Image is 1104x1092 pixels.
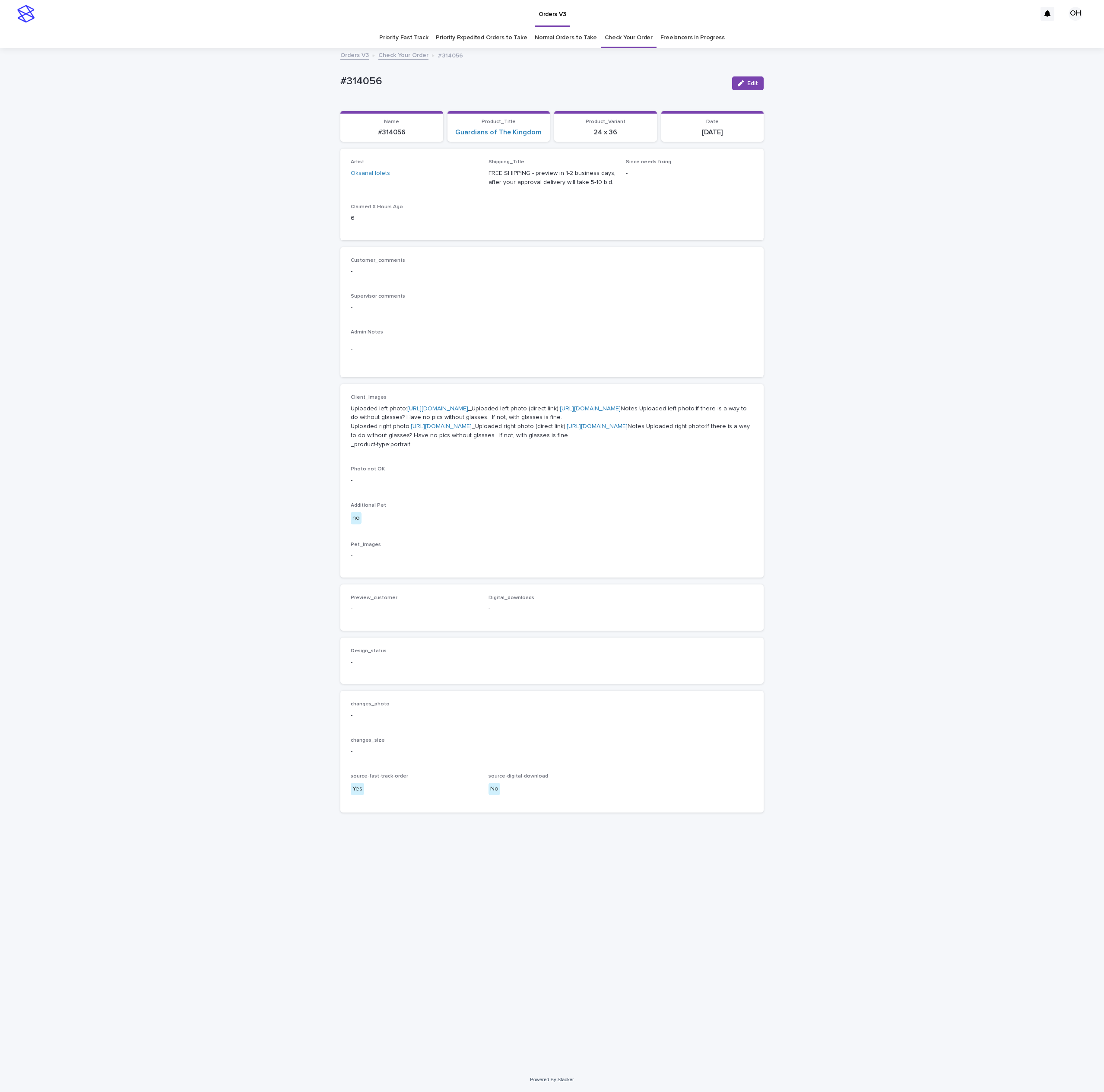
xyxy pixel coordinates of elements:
[351,476,753,485] p: -
[384,119,399,124] span: Name
[351,330,383,335] span: Admin Notes
[17,5,35,22] img: stacker-logo-s-only.png
[489,159,524,165] span: Shipping_Title
[436,28,527,48] a: Priority Expedited Orders to Take
[346,128,438,136] p: #314056
[340,50,369,60] a: Orders V3
[378,50,428,60] a: Check Your Order
[351,159,364,165] span: Artist
[351,747,753,756] p: -
[706,119,719,124] span: Date
[351,711,753,720] p: -
[351,467,385,472] span: Photo not OK
[559,128,652,136] p: 24 x 36
[340,75,725,88] p: #314056
[351,738,385,743] span: changes_size
[351,503,386,508] span: Additional Pet
[407,406,468,412] a: [URL][DOMAIN_NAME]
[351,595,397,600] span: Preview_customer
[351,604,478,613] p: -
[732,76,764,90] button: Edit
[530,1077,574,1082] a: Powered By Stacker
[351,395,387,400] span: Client_Images
[660,28,725,48] a: Freelancers in Progress
[351,303,753,312] p: -
[489,774,548,779] span: source-digital-download
[351,214,478,223] p: 6
[351,512,362,524] div: no
[455,128,542,136] a: Guardians of The Kingdom
[489,595,534,600] span: Digital_downloads
[626,169,753,178] p: -
[747,80,758,86] span: Edit
[351,783,364,795] div: Yes
[567,423,628,429] a: [URL][DOMAIN_NAME]
[351,204,403,210] span: Claimed X Hours Ago
[411,423,472,429] a: [URL][DOMAIN_NAME]
[379,28,428,48] a: Priority Fast Track
[535,28,597,48] a: Normal Orders to Take
[489,169,616,187] p: FREE SHIPPING - preview in 1-2 business days, after your approval delivery will take 5-10 b.d.
[351,551,753,560] p: -
[351,658,478,667] p: -
[489,604,616,613] p: -
[351,258,405,263] span: Customer_comments
[626,159,671,165] span: Since needs fixing
[351,169,390,178] a: OksanaHolets
[1069,7,1082,21] div: OH
[489,783,500,795] div: No
[605,28,653,48] a: Check Your Order
[351,774,408,779] span: source-fast-track-order
[351,404,753,449] p: Uploaded left photo: _Uploaded left photo (direct link): Notes Uploaded left photo:If there is a ...
[482,119,516,124] span: Product_Title
[666,128,759,136] p: [DATE]
[351,702,390,707] span: changes_photo
[351,267,753,276] p: -
[438,50,463,60] p: #314056
[560,406,621,412] a: [URL][DOMAIN_NAME]
[351,345,753,354] p: -
[351,294,405,299] span: Supervisor comments
[351,648,387,654] span: Design_status
[351,542,381,547] span: Pet_Images
[586,119,625,124] span: Product_Variant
